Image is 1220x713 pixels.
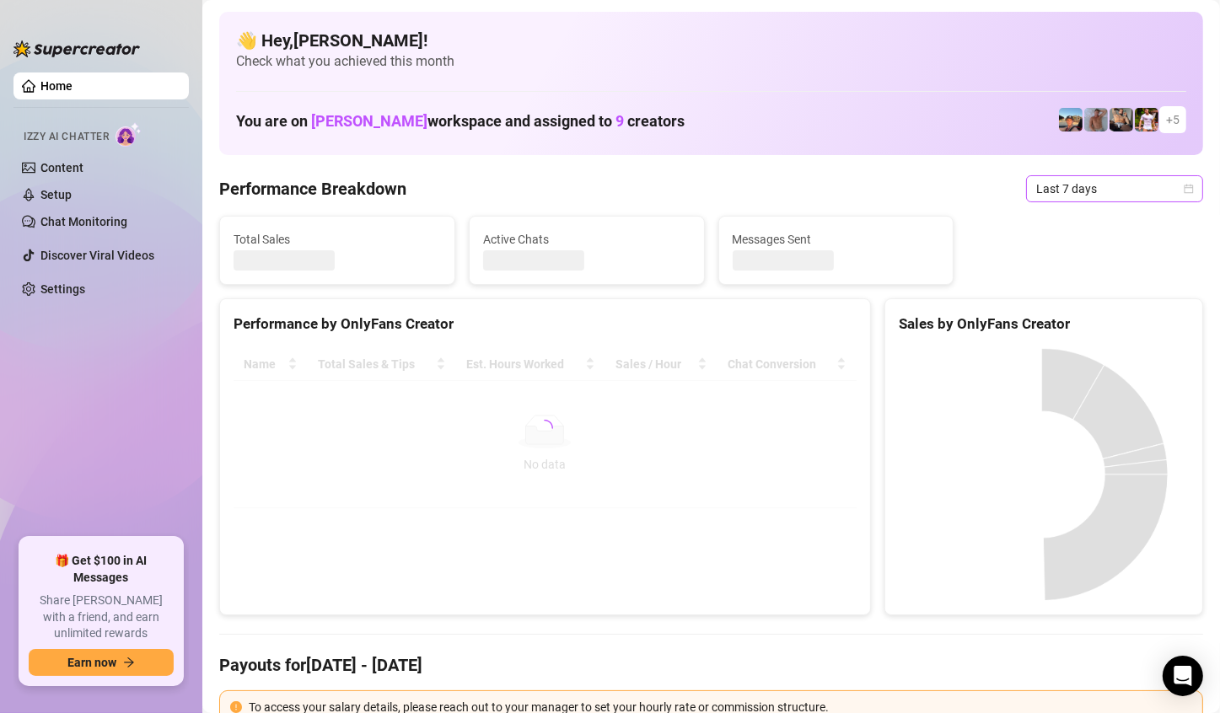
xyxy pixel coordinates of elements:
[234,230,441,249] span: Total Sales
[40,188,72,201] a: Setup
[40,79,73,93] a: Home
[236,29,1186,52] h4: 👋 Hey, [PERSON_NAME] !
[123,657,135,668] span: arrow-right
[40,215,127,228] a: Chat Monitoring
[24,129,109,145] span: Izzy AI Chatter
[40,161,83,174] a: Content
[219,653,1203,677] h4: Payouts for [DATE] - [DATE]
[29,553,174,586] span: 🎁 Get $100 in AI Messages
[116,122,142,147] img: AI Chatter
[40,249,154,262] a: Discover Viral Videos
[899,313,1189,335] div: Sales by OnlyFans Creator
[1084,108,1108,131] img: Joey
[1110,108,1133,131] img: George
[1135,108,1158,131] img: Hector
[13,40,140,57] img: logo-BBDzfeDw.svg
[219,177,406,201] h4: Performance Breakdown
[1163,656,1203,696] div: Open Intercom Messenger
[615,112,624,130] span: 9
[234,313,857,335] div: Performance by OnlyFans Creator
[230,701,242,713] span: exclamation-circle
[483,230,691,249] span: Active Chats
[1184,184,1194,194] span: calendar
[236,112,685,131] h1: You are on workspace and assigned to creators
[29,649,174,676] button: Earn nowarrow-right
[311,112,427,130] span: [PERSON_NAME]
[1166,110,1180,129] span: + 5
[536,420,553,437] span: loading
[29,592,174,642] span: Share [PERSON_NAME] with a friend, and earn unlimited rewards
[1059,108,1083,131] img: Zach
[40,282,85,296] a: Settings
[236,52,1186,71] span: Check what you achieved this month
[67,656,116,669] span: Earn now
[733,230,940,249] span: Messages Sent
[1036,176,1193,201] span: Last 7 days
